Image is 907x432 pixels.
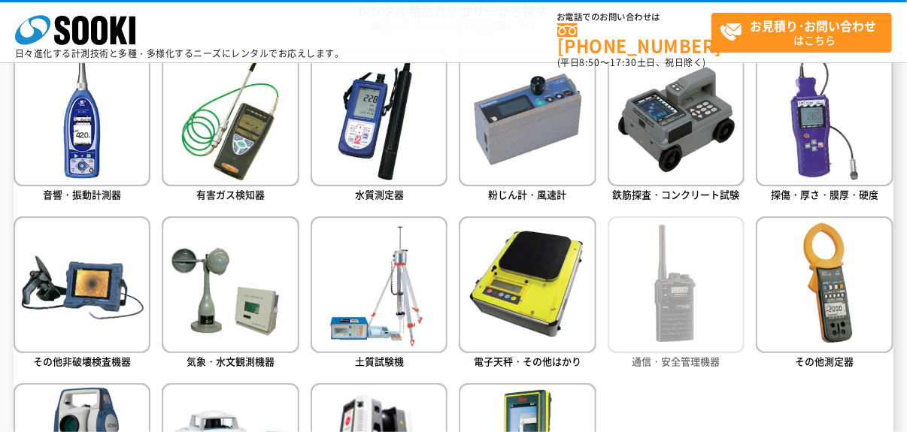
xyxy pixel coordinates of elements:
a: その他非破壊検査機器 [14,216,150,372]
span: 土質試験機 [355,354,404,368]
span: 電子天秤・その他はかり [474,354,581,368]
a: 有害ガス検知器 [162,49,299,204]
span: 有害ガス検知器 [196,187,265,201]
img: 電子天秤・その他はかり [459,216,596,353]
a: 探傷・厚さ・膜厚・硬度 [756,49,893,204]
span: お電話でのお問い合わせは [557,13,711,22]
a: [PHONE_NUMBER] [557,23,711,54]
span: 鉄筋探査・コンクリート試験 [613,187,740,201]
a: 土質試験機 [311,216,447,372]
a: 電子天秤・その他はかり [459,216,596,372]
span: (平日 ～ 土日、祝日除く) [557,56,706,69]
span: その他測定器 [796,354,854,368]
span: 気象・水文観測機器 [187,354,275,368]
span: その他非破壊検査機器 [33,354,131,368]
span: はこちら [720,14,891,51]
p: 日々進化する計測技術と多種・多様化するニーズにレンタルでお応えします。 [15,49,344,58]
img: 音響・振動計測器 [14,49,150,186]
img: 土質試験機 [311,216,447,353]
img: 有害ガス検知器 [162,49,299,186]
span: 粉じん計・風速計 [489,187,567,201]
a: 粉じん計・風速計 [459,49,596,204]
a: 水質測定器 [311,49,447,204]
a: 音響・振動計測器 [14,49,150,204]
span: 通信・安全管理機器 [632,354,720,368]
span: 探傷・厚さ・膜厚・硬度 [771,187,878,201]
img: 気象・水文観測機器 [162,216,299,353]
img: 鉄筋探査・コンクリート試験 [608,49,745,186]
img: 通信・安全管理機器 [608,216,745,353]
img: 水質測定器 [311,49,447,186]
img: 探傷・厚さ・膜厚・硬度 [756,49,893,186]
span: 音響・振動計測器 [43,187,121,201]
a: その他測定器 [756,216,893,372]
span: 8:50 [580,56,601,69]
a: お見積り･お問い合わせはこちら [711,13,892,53]
span: 水質測定器 [355,187,404,201]
a: 気象・水文観測機器 [162,216,299,372]
a: 鉄筋探査・コンクリート試験 [608,49,745,204]
a: 通信・安全管理機器 [608,216,745,372]
strong: お見積り･お問い合わせ [751,17,877,35]
img: その他非破壊検査機器 [14,216,150,353]
img: その他測定器 [756,216,893,353]
span: 17:30 [610,56,637,69]
img: 粉じん計・風速計 [459,49,596,186]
